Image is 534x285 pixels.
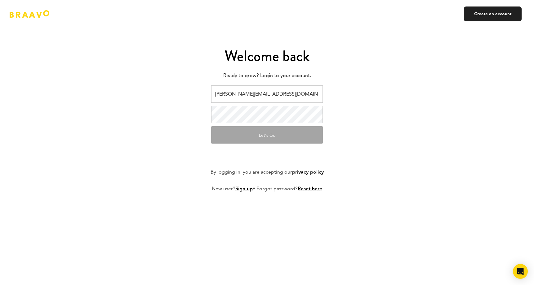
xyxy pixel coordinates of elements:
[225,45,309,67] span: Welcome back
[211,169,324,176] p: By logging in, you are accepting our
[298,187,322,192] a: Reset here
[292,170,324,175] a: privacy policy
[13,4,35,10] span: Support
[513,264,528,279] div: Open Intercom Messenger
[211,85,323,103] input: Email
[89,71,445,80] p: Ready to grow? Login to your account.
[235,187,253,192] a: Sign up
[211,126,323,144] button: Let's Go
[212,185,322,193] p: New user? • Forgot password?
[464,6,522,21] a: Create an account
